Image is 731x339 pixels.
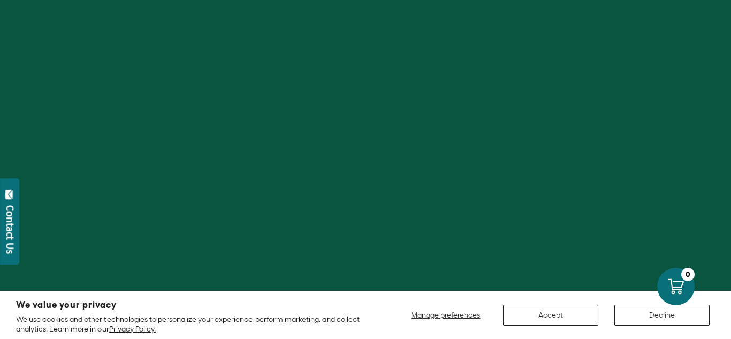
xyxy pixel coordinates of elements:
div: 0 [681,268,695,281]
button: Accept [503,305,598,326]
p: We use cookies and other technologies to personalize your experience, perform marketing, and coll... [16,314,370,334]
button: Decline [614,305,710,326]
h2: We value your privacy [16,300,370,310]
div: Contact Us [5,205,16,254]
span: Manage preferences [411,311,480,319]
a: Privacy Policy. [109,325,156,333]
button: Manage preferences [405,305,487,326]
